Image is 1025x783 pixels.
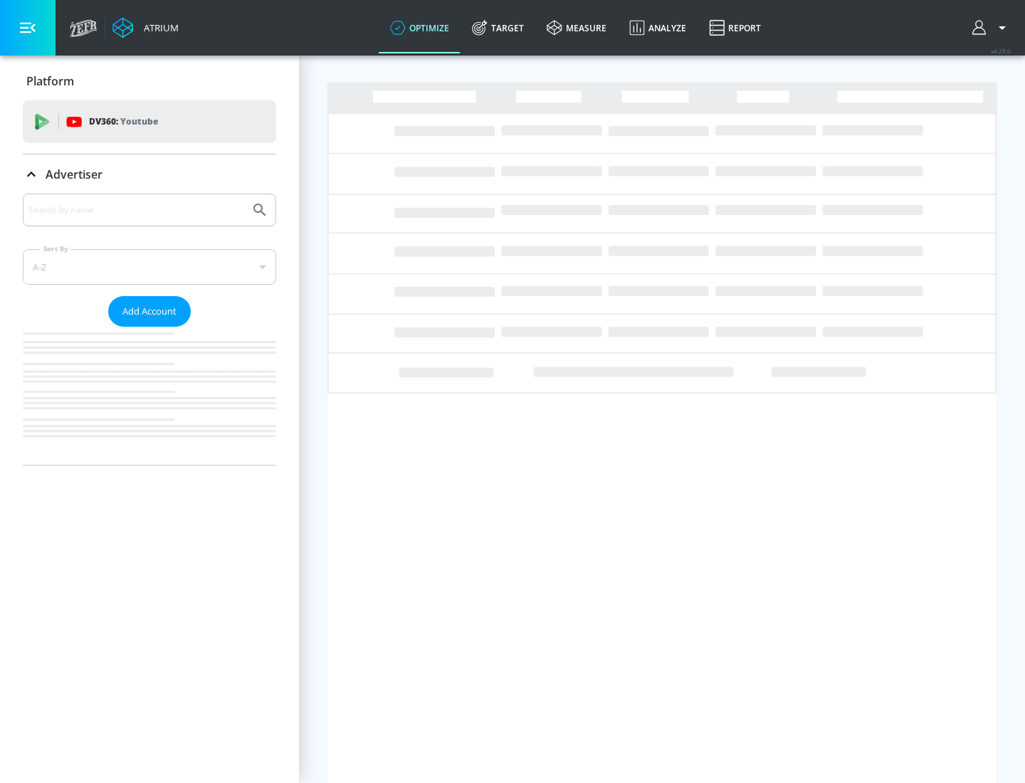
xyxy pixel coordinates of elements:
div: Atrium [138,21,179,34]
p: DV360: [89,114,158,130]
span: Add Account [122,303,177,320]
p: Platform [26,73,74,89]
div: DV360: Youtube [23,100,276,143]
input: Search by name [28,201,244,219]
a: measure [535,2,618,53]
a: Report [698,2,772,53]
p: Advertiser [46,167,102,182]
a: Analyze [618,2,698,53]
div: Platform [23,61,276,101]
a: optimize [379,2,461,53]
button: Add Account [108,296,191,327]
a: Atrium [112,17,179,38]
div: Advertiser [23,154,276,194]
span: v 4.28.0 [991,47,1011,55]
a: Target [461,2,535,53]
p: Youtube [120,114,158,129]
nav: list of Advertiser [23,327,276,465]
label: Sort By [41,244,71,253]
div: Advertiser [23,194,276,465]
div: A-Z [23,249,276,285]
